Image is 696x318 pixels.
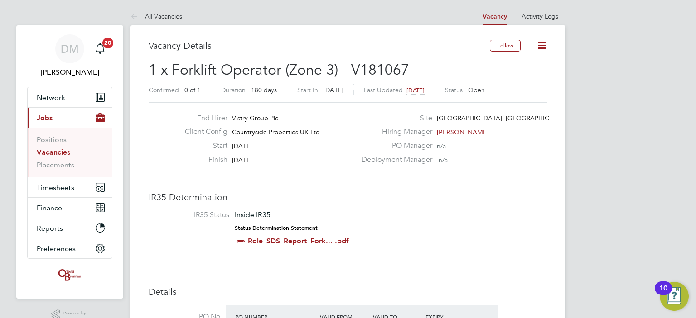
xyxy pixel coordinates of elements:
[37,148,70,157] a: Vacancies
[37,161,74,169] a: Placements
[37,244,76,253] span: Preferences
[63,309,89,317] span: Powered by
[184,86,201,94] span: 0 of 1
[102,38,113,48] span: 20
[356,127,432,137] label: Hiring Manager
[356,114,432,123] label: Site
[364,86,403,94] label: Last Updated
[483,13,507,20] a: Vacancy
[324,86,343,94] span: [DATE]
[27,34,112,78] a: DM[PERSON_NAME]
[468,86,485,94] span: Open
[490,40,521,52] button: Follow
[37,114,53,122] span: Jobs
[297,86,318,94] label: Start In
[28,128,112,177] div: Jobs
[61,43,79,55] span: DM
[149,286,547,298] h3: Details
[248,237,349,245] a: Role_SDS_Report_Fork... .pdf
[232,156,252,164] span: [DATE]
[37,183,74,192] span: Timesheets
[57,268,83,282] img: oneillandbrennan-logo-retina.png
[28,108,112,128] button: Jobs
[37,135,67,144] a: Positions
[28,177,112,197] button: Timesheets
[659,288,667,300] div: 10
[232,128,320,136] span: Countryside Properties UK Ltd
[660,282,689,311] button: Open Resource Center, 10 new notifications
[37,93,65,102] span: Network
[149,86,179,94] label: Confirmed
[28,87,112,107] button: Network
[27,67,112,78] span: Danielle Murphy
[37,204,62,212] span: Finance
[356,141,432,151] label: PO Manager
[149,191,547,203] h3: IR35 Determination
[356,155,432,165] label: Deployment Manager
[437,142,446,150] span: n/a
[178,141,227,151] label: Start
[16,25,123,299] nav: Main navigation
[178,155,227,165] label: Finish
[91,34,109,63] a: 20
[406,86,425,94] span: [DATE]
[437,114,571,122] span: [GEOGRAPHIC_DATA], [GEOGRAPHIC_DATA]
[28,218,112,238] button: Reports
[149,40,490,52] h3: Vacancy Details
[437,128,489,136] span: [PERSON_NAME]
[221,86,246,94] label: Duration
[130,12,182,20] a: All Vacancies
[522,12,558,20] a: Activity Logs
[232,142,252,150] span: [DATE]
[149,61,409,79] span: 1 x Forklift Operator (Zone 3) - V181067
[158,210,229,220] label: IR35 Status
[232,114,278,122] span: Vistry Group Plc
[37,224,63,233] span: Reports
[28,238,112,258] button: Preferences
[235,210,271,219] span: Inside IR35
[439,156,448,164] span: n/a
[27,268,112,282] a: Go to home page
[445,86,463,94] label: Status
[178,114,227,123] label: End Hirer
[178,127,227,137] label: Client Config
[235,225,318,231] strong: Status Determination Statement
[28,198,112,218] button: Finance
[251,86,277,94] span: 180 days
